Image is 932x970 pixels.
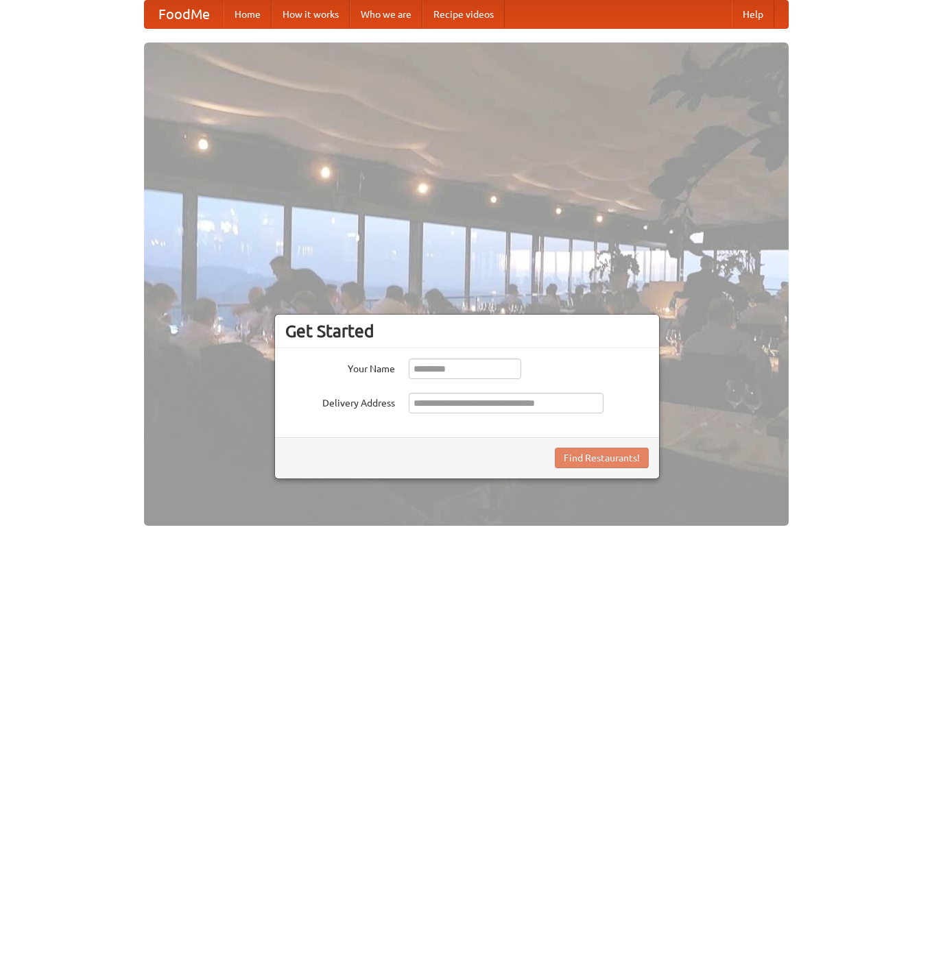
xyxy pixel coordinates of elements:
[285,393,395,410] label: Delivery Address
[285,321,649,341] h3: Get Started
[555,448,649,468] button: Find Restaurants!
[350,1,422,28] a: Who we are
[145,1,224,28] a: FoodMe
[224,1,272,28] a: Home
[285,359,395,376] label: Your Name
[732,1,774,28] a: Help
[422,1,505,28] a: Recipe videos
[272,1,350,28] a: How it works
